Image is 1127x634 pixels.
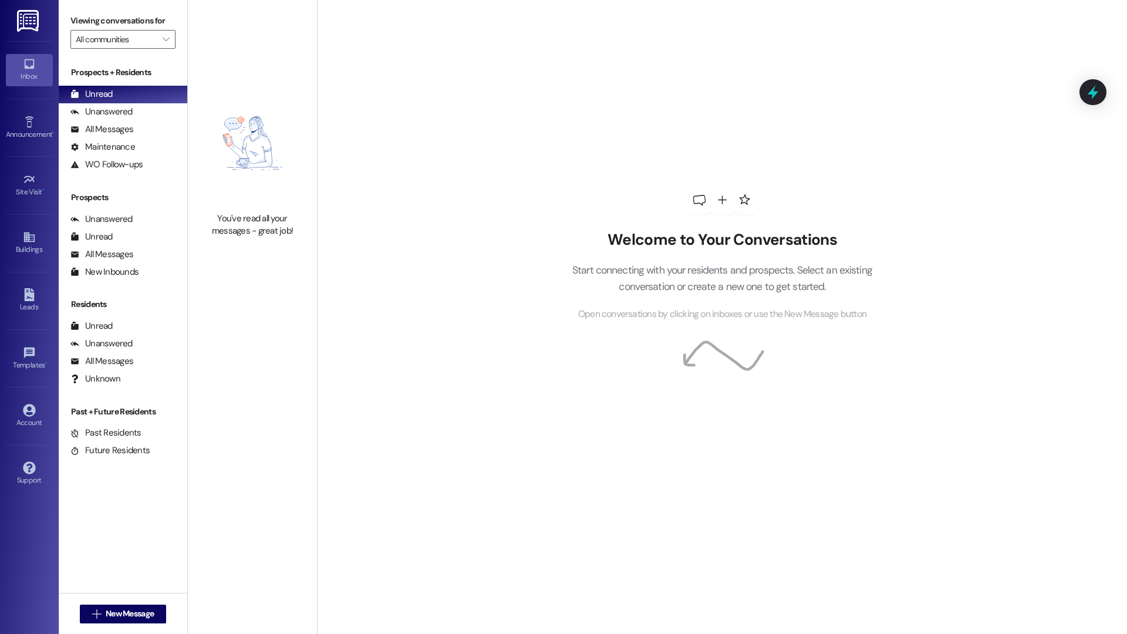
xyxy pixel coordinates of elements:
[59,191,187,204] div: Prospects
[6,400,53,432] a: Account
[70,88,113,100] div: Unread
[70,248,133,261] div: All Messages
[70,373,120,385] div: Unknown
[201,213,304,238] div: You've read all your messages - great job!
[6,458,53,490] a: Support
[201,80,304,207] img: empty-state
[59,66,187,79] div: Prospects + Residents
[70,427,141,439] div: Past Residents
[76,30,157,49] input: All communities
[6,285,53,316] a: Leads
[6,227,53,259] a: Buildings
[70,231,113,243] div: Unread
[17,10,41,32] img: ResiDesk Logo
[70,355,133,367] div: All Messages
[70,123,133,136] div: All Messages
[59,406,187,418] div: Past + Future Residents
[70,266,139,278] div: New Inbounds
[45,359,47,367] span: •
[70,12,176,30] label: Viewing conversations for
[70,320,113,332] div: Unread
[70,106,133,118] div: Unanswered
[59,298,187,311] div: Residents
[578,307,866,322] span: Open conversations by clicking on inboxes or use the New Message button
[70,141,135,153] div: Maintenance
[70,158,143,171] div: WO Follow-ups
[554,231,890,249] h2: Welcome to Your Conversations
[70,338,133,350] div: Unanswered
[70,444,150,457] div: Future Residents
[42,186,44,194] span: •
[163,35,169,44] i: 
[554,262,890,295] p: Start connecting with your residents and prospects. Select an existing conversation or create a n...
[6,343,53,375] a: Templates •
[6,170,53,201] a: Site Visit •
[106,608,154,620] span: New Message
[92,609,101,619] i: 
[6,54,53,86] a: Inbox
[70,213,133,225] div: Unanswered
[80,605,167,623] button: New Message
[52,129,54,137] span: •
